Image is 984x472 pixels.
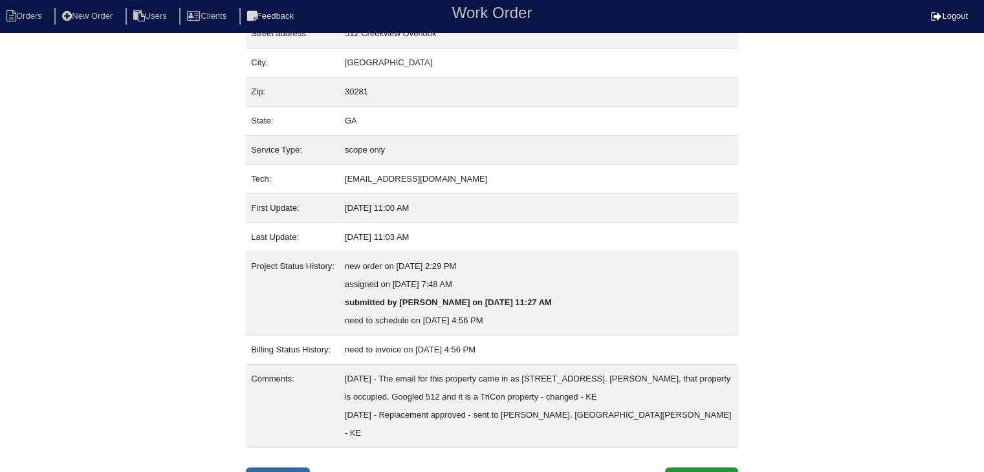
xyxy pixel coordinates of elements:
[340,107,738,136] td: GA
[246,48,340,78] td: City:
[54,11,123,21] a: New Order
[345,275,733,294] div: assigned on [DATE] 7:48 AM
[179,11,237,21] a: Clients
[246,107,340,136] td: State:
[246,78,340,107] td: Zip:
[246,365,340,448] td: Comments:
[340,48,738,78] td: [GEOGRAPHIC_DATA]
[239,8,304,25] li: Feedback
[126,11,177,21] a: Users
[340,136,738,165] td: scope only
[246,223,340,252] td: Last Update:
[340,223,738,252] td: [DATE] 11:03 AM
[340,165,738,194] td: [EMAIL_ADDRESS][DOMAIN_NAME]
[179,8,237,25] li: Clients
[246,19,340,48] td: Street address:
[246,336,340,365] td: Billing Status History:
[246,194,340,223] td: First Update:
[340,365,738,448] td: [DATE] - The email for this property came in as [STREET_ADDRESS]. [PERSON_NAME], that property is...
[340,78,738,107] td: 30281
[246,165,340,194] td: Tech:
[340,19,738,48] td: 512 Creekview Overlook
[345,257,733,275] div: new order on [DATE] 2:29 PM
[54,8,123,25] li: New Order
[246,252,340,336] td: Project Status History:
[126,8,177,25] li: Users
[345,341,733,359] div: need to invoice on [DATE] 4:56 PM
[340,194,738,223] td: [DATE] 11:00 AM
[345,312,733,330] div: need to schedule on [DATE] 4:56 PM
[345,294,733,312] div: submitted by [PERSON_NAME] on [DATE] 11:27 AM
[246,136,340,165] td: Service Type:
[931,11,968,21] a: Logout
